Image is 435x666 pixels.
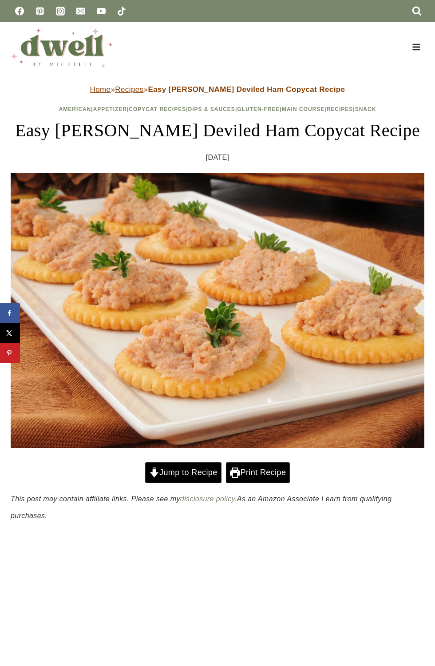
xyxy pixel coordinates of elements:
a: Copycat Recipes [129,106,186,112]
a: YouTube [92,2,110,20]
button: View Search Form [409,4,424,19]
h1: Easy [PERSON_NAME] Deviled Ham Copycat Recipe [11,117,424,144]
a: Instagram [51,2,69,20]
a: Recipes [115,85,143,94]
a: Pinterest [31,2,49,20]
time: [DATE] [206,151,229,164]
span: » » [90,85,345,94]
a: Email [72,2,90,20]
a: Home [90,85,111,94]
a: Print Recipe [226,462,290,483]
span: | | | | | | | [59,106,376,112]
a: Dips & Sauces [188,106,235,112]
a: Recipes [327,106,353,112]
a: Snack [355,106,376,112]
a: disclosure policy. [180,495,237,503]
img: DWELL by michelle [11,27,113,67]
a: Facebook [11,2,28,20]
em: This post may contain affiliate links. Please see my As an Amazon Associate I earn from qualifyin... [11,495,391,519]
a: Appetizer [93,106,127,112]
a: Jump to Recipe [145,462,221,483]
a: American [59,106,91,112]
button: Open menu [408,40,424,54]
a: Main Course [282,106,324,112]
strong: Easy [PERSON_NAME] Deviled Ham Copycat Recipe [148,85,345,94]
img: Underwood Deviled Ham On,Wheat,Crackers,Topped,With,Parsley,Garnish [11,173,424,448]
a: TikTok [113,2,130,20]
a: Gluten-Free [237,106,280,112]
